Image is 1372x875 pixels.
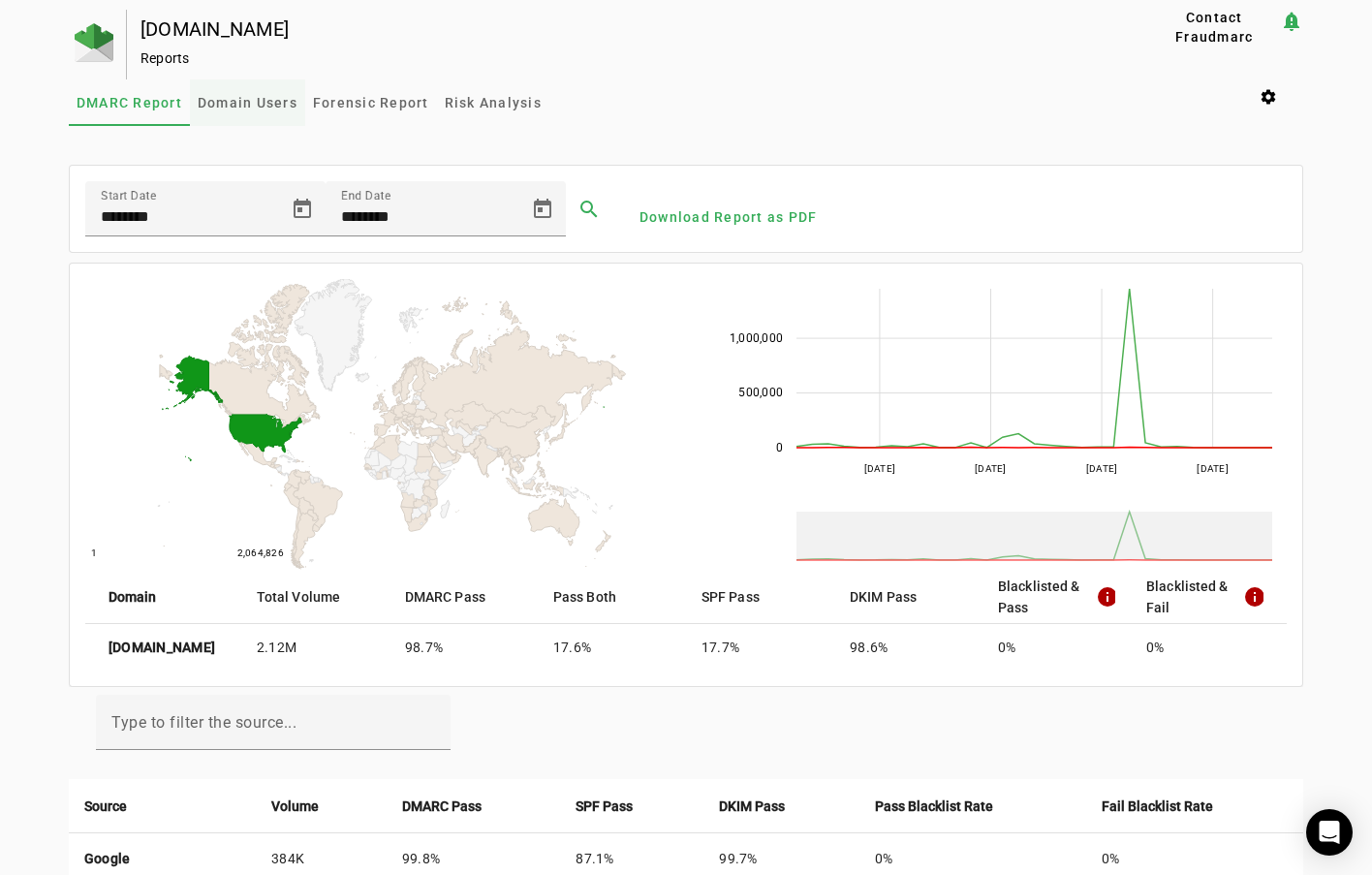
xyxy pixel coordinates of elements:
[390,570,538,624] mat-header-cell: DMARC Pass
[1156,8,1272,47] span: Contact Fraudmarc
[77,96,182,109] span: DMARC Report
[279,186,326,233] button: Open calendar
[982,624,1131,671] mat-cell: 0%
[875,796,1071,817] div: Pass Blacklist Rate
[84,851,131,866] strong: Google
[686,624,834,671] mat-cell: 17.7%
[109,586,157,608] strong: Domain
[91,547,97,558] text: 1
[198,96,297,109] span: Domain Users
[85,279,686,570] svg: A chart.
[101,189,156,203] mat-label: Start Date
[140,48,1086,68] div: Reports
[519,186,566,233] button: Open calendar
[84,796,127,817] strong: Source
[341,189,390,203] mat-label: End Date
[982,570,1131,624] mat-header-cell: Blacklisted & Pass
[241,624,390,671] mat-cell: 2.12M
[1197,463,1229,474] text: [DATE]
[1280,10,1303,33] mat-icon: notification_important
[719,796,843,817] div: DKIM Pass
[538,570,686,624] mat-header-cell: Pass Both
[834,624,982,671] mat-cell: 98.6%
[140,19,1086,39] div: [DOMAIN_NAME]
[313,96,429,109] span: Forensic Report
[236,547,283,558] text: 2,064,826
[402,796,545,817] div: DMARC Pass
[69,79,190,126] a: DMARC Report
[1243,585,1263,609] mat-icon: info
[1102,796,1288,817] div: Fail Blacklist Rate
[834,570,982,624] mat-header-cell: DKIM Pass
[1306,809,1353,856] div: Open Intercom Messenger
[190,79,305,126] a: Domain Users
[576,796,633,817] strong: SPF Pass
[875,796,993,817] strong: Pass Blacklist Rate
[445,96,542,109] span: Risk Analysis
[1131,570,1287,624] mat-header-cell: Blacklisted & Fail
[84,796,240,817] div: Source
[864,463,896,474] text: [DATE]
[1148,10,1280,45] button: Contact Fraudmarc
[1131,624,1287,671] mat-cell: 0%
[111,713,296,732] mat-label: Type to filter the source...
[1086,463,1118,474] text: [DATE]
[738,386,783,399] text: 500,000
[538,624,686,671] mat-cell: 17.6%
[402,796,482,817] strong: DMARC Pass
[1096,585,1115,609] mat-icon: info
[1102,796,1213,817] strong: Fail Blacklist Rate
[719,796,785,817] strong: DKIM Pass
[730,331,783,345] text: 1,000,000
[305,79,437,126] a: Forensic Report
[632,200,826,234] button: Download Report as PDF
[271,796,371,817] div: Volume
[109,638,215,657] strong: [DOMAIN_NAME]
[75,23,113,62] img: Fraudmarc Logo
[776,441,783,454] text: 0
[576,796,688,817] div: SPF Pass
[241,570,390,624] mat-header-cell: Total Volume
[639,207,818,227] span: Download Report as PDF
[975,463,1007,474] text: [DATE]
[390,624,538,671] mat-cell: 98.7%
[437,79,549,126] a: Risk Analysis
[271,796,319,817] strong: Volume
[686,570,834,624] mat-header-cell: SPF Pass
